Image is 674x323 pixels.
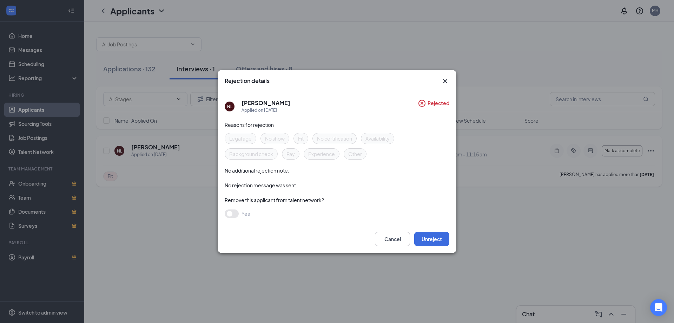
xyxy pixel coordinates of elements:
svg: Cross [441,77,449,85]
h3: Rejection details [225,77,270,85]
div: Applied on [DATE] [242,107,290,114]
button: Unreject [414,232,449,246]
span: Remove this applicant from talent network? [225,197,324,203]
span: No additional rejection note. [225,167,289,174]
div: Open Intercom Messenger [650,299,667,316]
span: Legal age [229,135,252,142]
button: Close [441,77,449,85]
span: Rejected [428,99,449,114]
span: No show [265,135,285,142]
span: Availability [365,135,390,142]
span: Fit [298,135,304,142]
span: Pay [286,150,295,158]
span: Other [348,150,362,158]
span: Reasons for rejection [225,122,274,128]
h5: [PERSON_NAME] [242,99,290,107]
span: No rejection message was sent. [225,182,297,188]
span: Experience [308,150,335,158]
span: No certification [317,135,352,142]
button: Cancel [375,232,410,246]
svg: CircleCross [418,99,426,108]
span: Background check [229,150,273,158]
div: NL [227,104,232,110]
span: Yes [242,209,250,218]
